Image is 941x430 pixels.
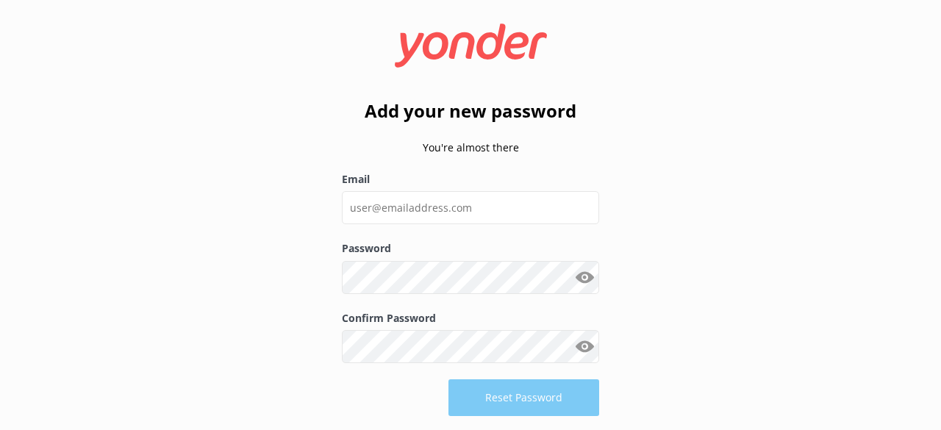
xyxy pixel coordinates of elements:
[342,310,599,326] label: Confirm Password
[570,262,599,292] button: Show password
[570,332,599,362] button: Show password
[342,240,599,257] label: Password
[342,171,599,187] label: Email
[342,97,599,125] h2: Add your new password
[342,191,599,224] input: user@emailaddress.com
[342,140,599,156] p: You're almost there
